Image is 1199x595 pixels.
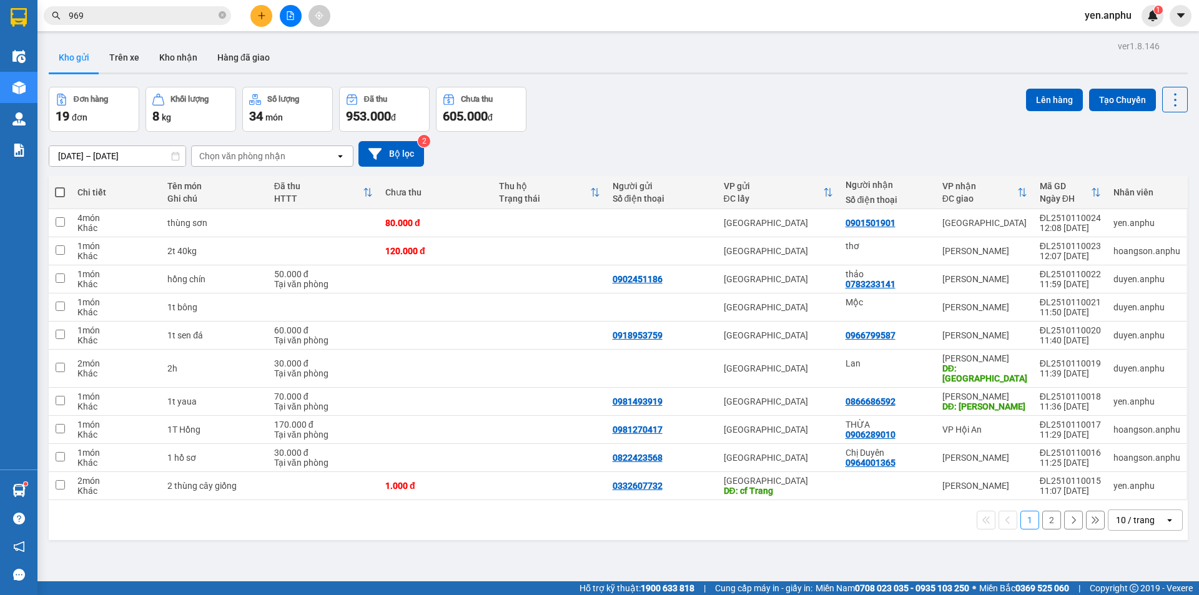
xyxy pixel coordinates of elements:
div: Khác [77,279,155,289]
div: 11:07 [DATE] [1040,486,1101,496]
div: Khác [77,458,155,468]
div: Chưa thu [385,187,486,197]
div: Ghi chú [167,194,262,204]
button: Lên hàng [1026,89,1083,111]
span: | [1078,581,1080,595]
div: Số điện thoại [613,194,711,204]
div: 2t 40kg [167,246,262,256]
div: yen.anphu [1113,481,1180,491]
span: caret-down [1175,10,1187,21]
input: Select a date range. [49,146,185,166]
div: 11:36 [DATE] [1040,401,1101,411]
div: 1 hồ sơ [167,453,262,463]
div: Khác [77,430,155,440]
span: close-circle [219,10,226,22]
div: [GEOGRAPHIC_DATA] [942,218,1027,228]
span: 1 [1156,6,1160,14]
div: duyen.anphu [1113,330,1180,340]
div: yen.anphu [1113,218,1180,228]
div: Tại văn phòng [274,458,373,468]
div: Số điện thoại [846,195,930,205]
div: ĐL2510110022 [1040,269,1101,279]
div: [PERSON_NAME] [942,481,1027,491]
sup: 1 [24,482,27,486]
div: 0901501901 [846,218,896,228]
div: Tại văn phòng [274,401,373,411]
div: 1 món [77,269,155,279]
span: 953.000 [346,109,391,124]
strong: 0708 023 035 - 0935 103 250 [855,583,969,593]
span: file-add [286,11,295,20]
span: 605.000 [443,109,488,124]
div: ĐL2510110021 [1040,297,1101,307]
div: 0332607732 [613,481,663,491]
span: Gửi: [11,11,30,24]
div: [PERSON_NAME] [942,302,1027,312]
div: [GEOGRAPHIC_DATA] [146,11,273,39]
div: Tại văn phòng [274,279,373,289]
span: search [52,11,61,20]
div: ĐL2510110023 [1040,241,1101,251]
div: Nhân viên [1113,187,1180,197]
div: [GEOGRAPHIC_DATA] [724,330,833,340]
img: warehouse-icon [12,484,26,497]
th: Toggle SortBy [1034,176,1107,209]
div: 2 thùng cây giống [167,481,262,491]
button: 1 [1020,511,1039,529]
div: Đã thu [364,95,387,104]
div: [PERSON_NAME] [942,453,1027,463]
div: Người gửi [613,181,711,191]
div: yen.anphu [1113,396,1180,406]
div: 1 món [77,325,155,335]
span: Miền Nam [816,581,969,595]
button: Kho nhận [149,42,207,72]
div: duyen.anphu [1113,363,1180,373]
div: 1 món [77,391,155,401]
span: message [13,569,25,581]
div: 0918953759 [613,330,663,340]
div: Khác [77,368,155,378]
div: Số lượng [267,95,299,104]
button: aim [308,5,330,27]
div: thùng sơn [167,218,262,228]
div: Khác [77,401,155,411]
span: kg [162,112,171,122]
button: Chưa thu605.000đ [436,87,526,132]
div: ĐL2510110019 [1040,358,1101,368]
div: Khác [77,307,155,317]
span: plus [257,11,266,20]
div: Khối lượng [170,95,209,104]
div: 0901501901 [146,39,273,56]
div: 80.000 đ [385,218,486,228]
div: Đơn hàng [74,95,108,104]
div: 0902451186 [613,274,663,284]
div: duyen.anphu [1113,302,1180,312]
div: 80.000 [144,64,274,81]
span: 8 [152,109,159,124]
span: Nhận: [146,11,176,24]
div: 12:07 [DATE] [1040,251,1101,261]
div: ĐL2510110024 [1040,213,1101,223]
div: hoangson.anphu [1113,453,1180,463]
div: hoangson.anphu [1113,246,1180,256]
div: [PERSON_NAME] [942,330,1027,340]
div: Tại văn phòng [274,368,373,378]
div: 0783233141 [846,279,896,289]
div: ĐL2510110016 [1040,448,1101,458]
div: Khác [77,486,155,496]
div: 2 món [77,476,155,486]
button: Kho gửi [49,42,99,72]
div: 10 / trang [1116,514,1155,526]
div: 120.000 đ [385,246,486,256]
span: SL [148,87,165,105]
div: 0822423568 [613,453,663,463]
button: Trên xe [99,42,149,72]
div: [GEOGRAPHIC_DATA] [724,425,833,435]
div: ĐC giao [942,194,1017,204]
div: [PERSON_NAME] [942,353,1027,363]
sup: 2 [418,135,430,147]
div: 60.000 đ [274,325,373,335]
div: [PERSON_NAME] [942,246,1027,256]
span: aim [315,11,323,20]
div: 0906289010 [846,430,896,440]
